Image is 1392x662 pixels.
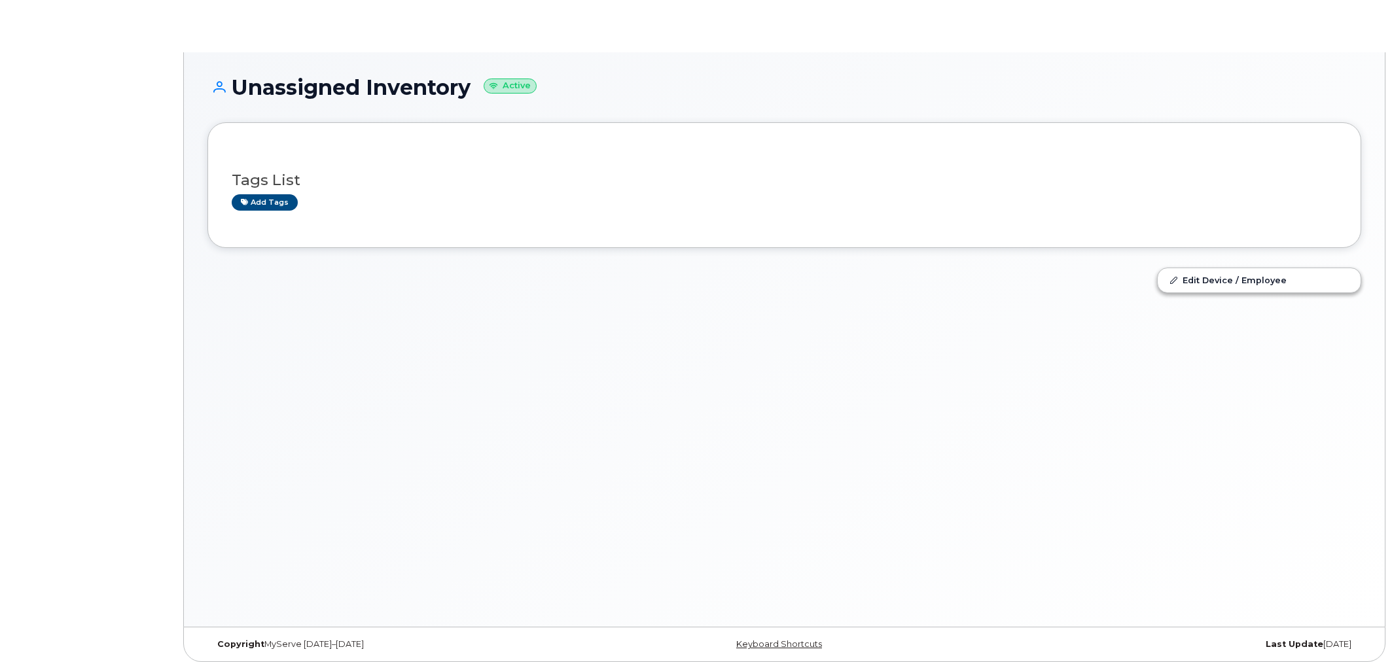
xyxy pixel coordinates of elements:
div: [DATE] [976,639,1361,650]
small: Active [484,78,537,94]
a: Add tags [232,194,298,211]
h1: Unassigned Inventory [207,76,1361,99]
strong: Copyright [217,639,264,649]
strong: Last Update [1266,639,1323,649]
div: MyServe [DATE]–[DATE] [207,639,592,650]
a: Keyboard Shortcuts [736,639,822,649]
a: Edit Device / Employee [1158,268,1361,292]
h3: Tags List [232,172,1337,188]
